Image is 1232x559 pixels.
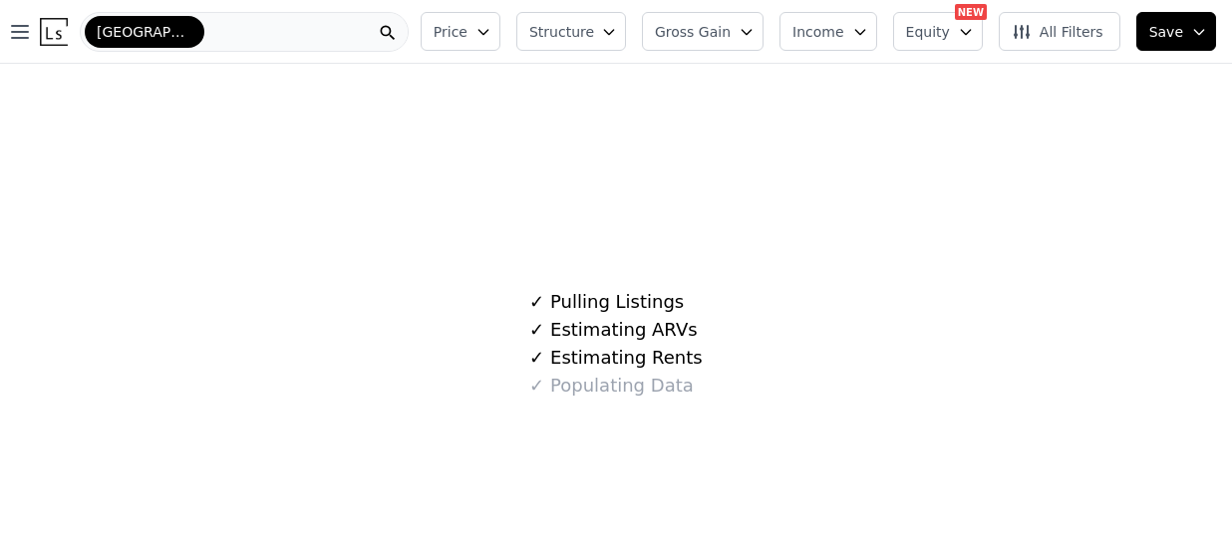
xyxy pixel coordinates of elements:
span: ✓ [529,348,544,368]
span: [GEOGRAPHIC_DATA] [97,22,192,42]
span: Income [792,22,844,42]
button: Income [779,12,877,51]
div: Populating Data [529,372,693,400]
span: Price [434,22,467,42]
span: ✓ [529,376,544,396]
img: Lotside [40,18,68,46]
span: Structure [529,22,593,42]
span: Gross Gain [655,22,731,42]
button: Gross Gain [642,12,764,51]
div: Pulling Listings [529,288,684,316]
span: ✓ [529,292,544,312]
div: Estimating ARVs [529,316,697,344]
div: Estimating Rents [529,344,702,372]
span: ✓ [529,320,544,340]
button: Price [421,12,500,51]
button: Save [1136,12,1216,51]
span: All Filters [1012,22,1103,42]
div: NEW [955,4,987,20]
button: Equity [893,12,983,51]
span: Equity [906,22,950,42]
span: Save [1149,22,1183,42]
button: Structure [516,12,626,51]
button: All Filters [999,12,1120,51]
